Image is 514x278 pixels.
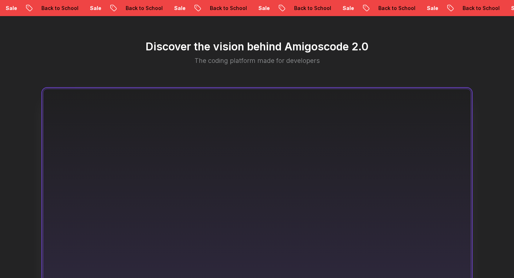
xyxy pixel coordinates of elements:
p: Back to School [36,5,84,12]
p: Sale [337,5,360,12]
p: Back to School [373,5,421,12]
p: Back to School [204,5,253,12]
p: Sale [168,5,191,12]
p: Back to School [288,5,337,12]
p: Back to School [120,5,168,12]
p: Back to School [457,5,505,12]
p: Sale [421,5,444,12]
p: Sale [253,5,276,12]
p: The coding platform made for developers [154,56,360,66]
h2: Discover the vision behind Amigoscode 2.0 [43,40,471,53]
p: Sale [84,5,107,12]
